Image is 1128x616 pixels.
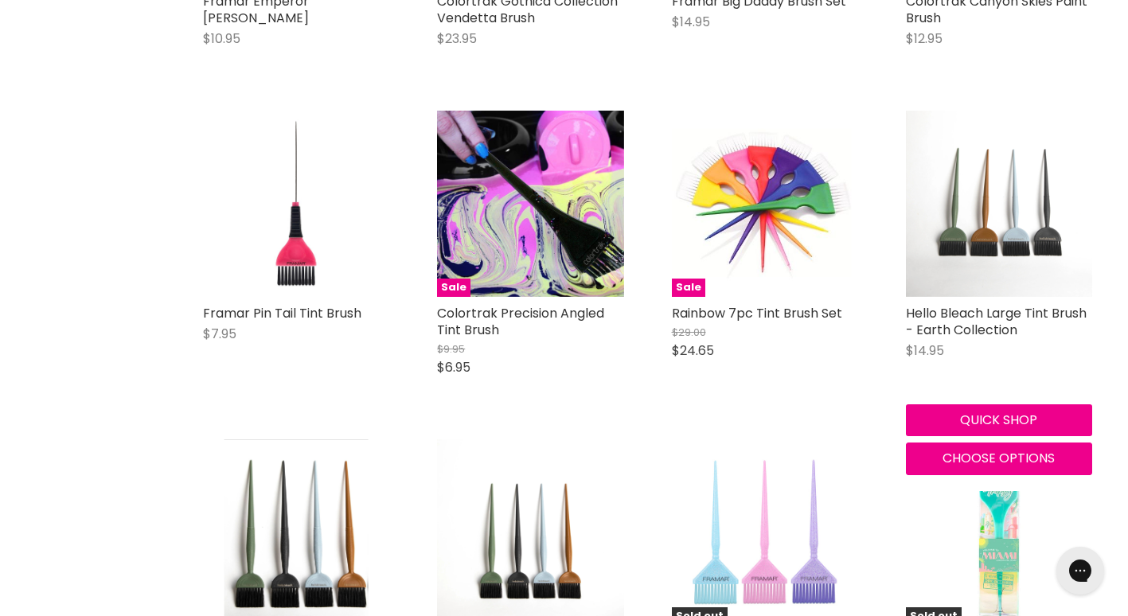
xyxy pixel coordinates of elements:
img: Framar Pin Tail Tint Brush [203,111,389,297]
a: Rainbow 7pc Tint Brush Set [672,304,842,322]
span: $9.95 [437,341,465,357]
a: Framar Pin Tail Tint Brush [203,304,361,322]
span: $6.95 [437,358,470,376]
span: $29.00 [672,325,706,340]
button: Quick shop [906,404,1092,436]
iframe: Gorgias live chat messenger [1048,541,1112,600]
a: Colortrak Precision Angled Tint BrushSale [437,111,623,297]
span: Choose options [943,449,1055,467]
button: Choose options [906,443,1092,474]
img: Hello Bleach Large Tint Brush - Earth Collection [906,111,1092,297]
span: $7.95 [203,325,236,343]
a: Rainbow 7pc Tint Brush SetSale [672,111,858,297]
span: $10.95 [203,29,240,48]
span: $23.95 [437,29,477,48]
img: Rainbow 7pc Tint Brush Set [672,113,858,294]
a: Hello Bleach Large Tint Brush - Earth Collection [906,304,1087,339]
span: $12.95 [906,29,943,48]
img: Colortrak Precision Angled Tint Brush [437,111,623,297]
span: $14.95 [906,341,944,360]
span: Sale [672,279,705,297]
span: $24.65 [672,341,714,360]
span: $14.95 [672,13,710,31]
span: Sale [437,279,470,297]
a: Colortrak Precision Angled Tint Brush [437,304,604,339]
